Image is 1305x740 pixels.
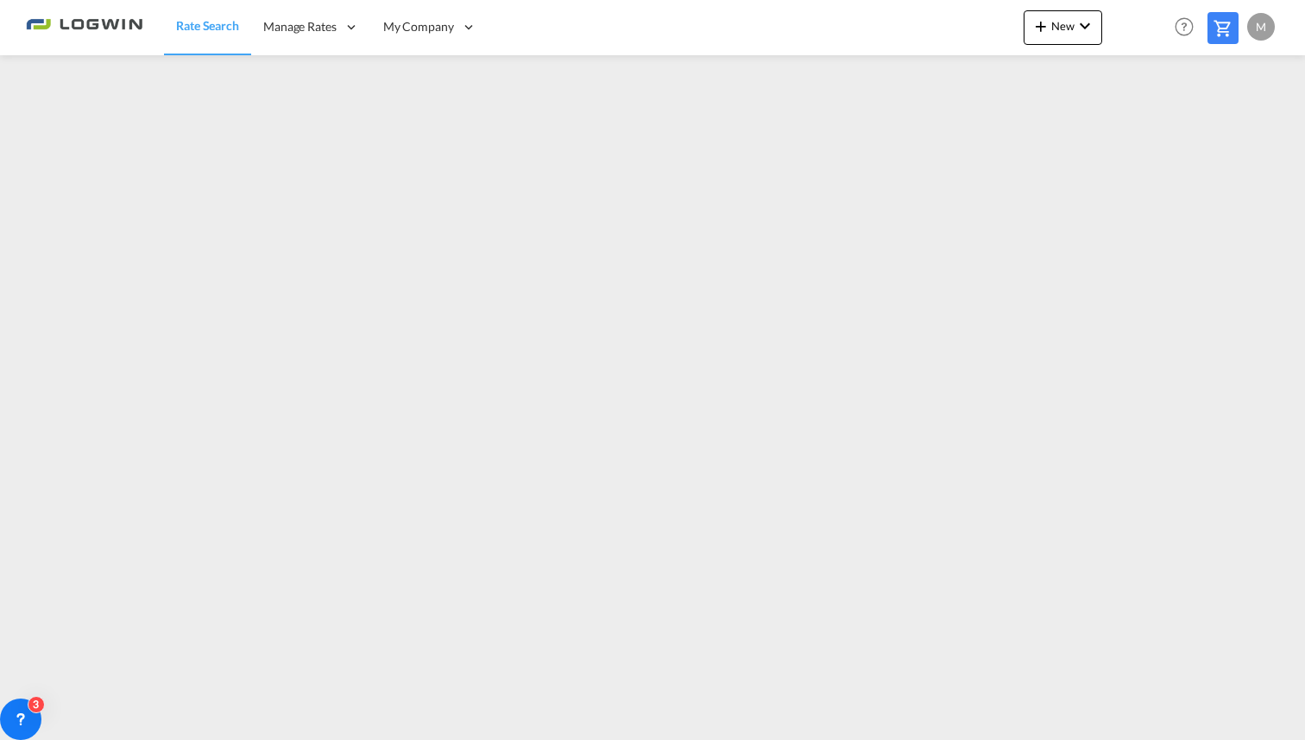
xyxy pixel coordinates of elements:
[383,18,454,35] span: My Company
[1247,13,1275,41] div: M
[1169,12,1207,43] div: Help
[1169,12,1199,41] span: Help
[1024,10,1102,45] button: icon-plus 400-fgNewicon-chevron-down
[26,8,142,47] img: 2761ae10d95411efa20a1f5e0282d2d7.png
[176,18,239,33] span: Rate Search
[1031,16,1051,36] md-icon: icon-plus 400-fg
[263,18,337,35] span: Manage Rates
[1075,16,1095,36] md-icon: icon-chevron-down
[1031,19,1095,33] span: New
